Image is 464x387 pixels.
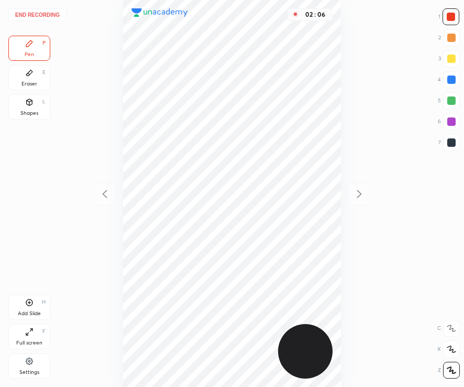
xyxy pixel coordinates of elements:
[303,11,328,18] div: 02 : 06
[42,299,46,305] div: H
[438,113,460,130] div: 6
[42,99,46,104] div: L
[19,370,39,375] div: Settings
[438,134,460,151] div: 7
[438,50,460,67] div: 3
[21,81,37,87] div: Eraser
[437,341,460,358] div: X
[8,8,67,21] button: End recording
[438,362,460,379] div: Z
[25,52,34,57] div: Pen
[42,40,46,46] div: P
[438,92,460,109] div: 5
[18,311,41,316] div: Add Slide
[20,111,38,116] div: Shapes
[438,8,459,25] div: 1
[131,8,188,17] img: logo.38c385cc.svg
[16,340,42,346] div: Full screen
[42,329,46,334] div: F
[438,29,460,46] div: 2
[438,71,460,88] div: 4
[42,70,46,75] div: E
[437,320,460,337] div: C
